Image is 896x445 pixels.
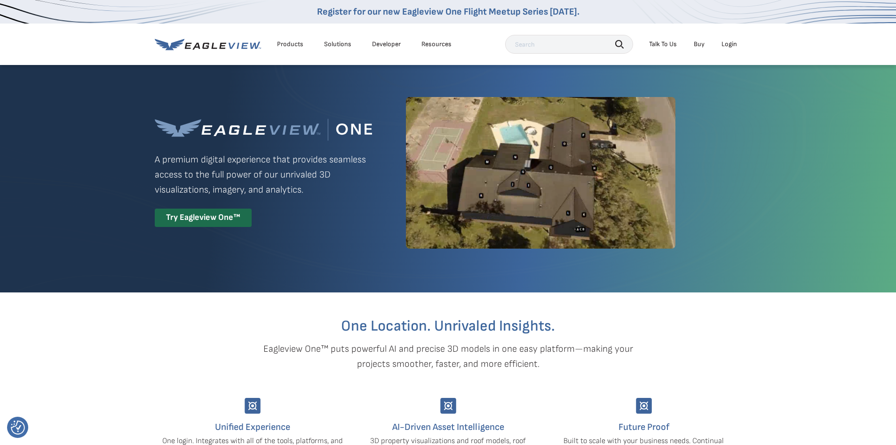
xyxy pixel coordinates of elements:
div: Try Eagleview One™ [155,209,252,227]
h4: Future Proof [553,420,735,435]
img: Group-9744.svg [636,398,652,414]
h4: Unified Experience [162,420,343,435]
input: Search [505,35,633,54]
div: Talk To Us [649,40,677,49]
h2: One Location. Unrivaled Insights. [162,319,735,334]
p: Eagleview One™ puts powerful AI and precise 3D models in one easy platform—making your projects s... [247,341,650,372]
a: Buy [694,40,705,49]
img: Group-9744.svg [245,398,261,414]
img: Revisit consent button [11,421,25,435]
img: Eagleview One™ [155,119,372,141]
img: Group-9744.svg [440,398,456,414]
div: Products [277,40,303,49]
div: Solutions [324,40,351,49]
a: Developer [372,40,401,49]
div: Login [722,40,737,49]
div: Resources [421,40,452,49]
p: A premium digital experience that provides seamless access to the full power of our unrivaled 3D ... [155,152,372,197]
button: Consent Preferences [11,421,25,435]
h4: AI-Driven Asset Intelligence [357,420,539,435]
a: Register for our new Eagleview One Flight Meetup Series [DATE]. [317,6,579,17]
